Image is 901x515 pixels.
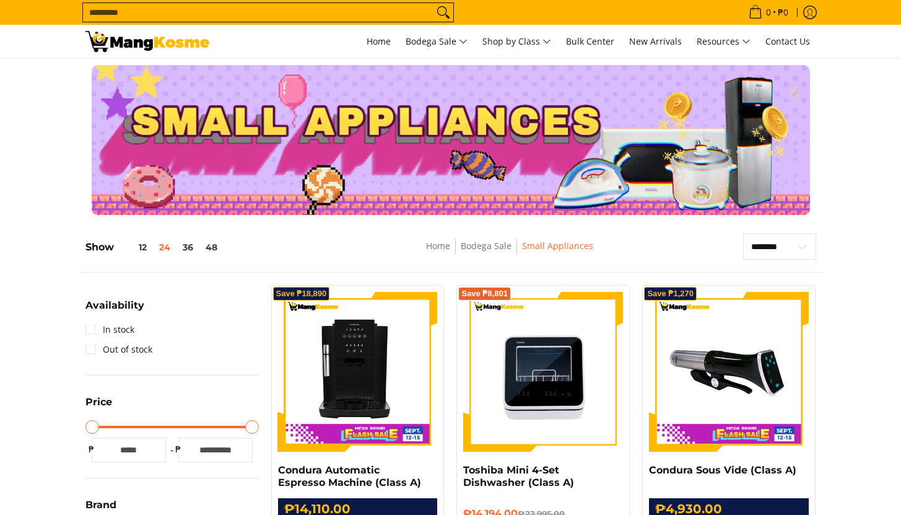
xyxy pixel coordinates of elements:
[199,242,224,252] button: 48
[463,464,574,488] a: Toshiba Mini 4-Set Dishwasher (Class A)
[85,340,152,359] a: Out of stock
[560,25,620,58] a: Bulk Center
[336,239,684,266] nav: Breadcrumbs
[764,8,773,17] span: 0
[360,25,397,58] a: Home
[745,6,792,19] span: •
[85,500,116,510] span: Brand
[85,443,98,456] span: ₱
[765,35,810,47] span: Contact Us
[85,397,112,416] summary: Open
[85,301,144,320] summary: Open
[776,8,790,17] span: ₱0
[522,240,593,252] a: Small Appliances
[176,242,199,252] button: 36
[406,34,468,50] span: Bodega Sale
[461,290,508,297] span: Save ₱8,801
[647,290,694,297] span: Save ₱1,270
[426,240,450,252] a: Home
[153,242,176,252] button: 24
[623,25,688,58] a: New Arrivals
[85,320,134,340] a: In stock
[278,292,438,452] img: Condura Automatic Espresso Machine (Class A)
[276,290,327,297] span: Save ₱18,890
[367,35,391,47] span: Home
[399,25,474,58] a: Bodega Sale
[629,35,682,47] span: New Arrivals
[278,464,421,488] a: Condura Automatic Espresso Machine (Class A)
[172,443,185,456] span: ₱
[649,464,796,476] a: Condura Sous Vide (Class A)
[759,25,816,58] a: Contact Us
[433,3,453,22] button: Search
[566,35,614,47] span: Bulk Center
[461,240,511,252] a: Bodega Sale
[697,34,751,50] span: Resources
[85,241,224,253] h5: Show
[476,25,557,58] a: Shop by Class
[463,292,623,452] img: Toshiba Mini 4-Set Dishwasher (Class A)
[482,34,551,50] span: Shop by Class
[222,25,816,58] nav: Main Menu
[690,25,757,58] a: Resources
[114,242,153,252] button: 12
[85,397,112,407] span: Price
[85,31,209,52] img: Small Appliances l Mang Kosme: Home Appliances Warehouse Sale
[649,292,809,452] img: Condura Sous Vide (Class A)
[85,301,144,310] span: Availability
